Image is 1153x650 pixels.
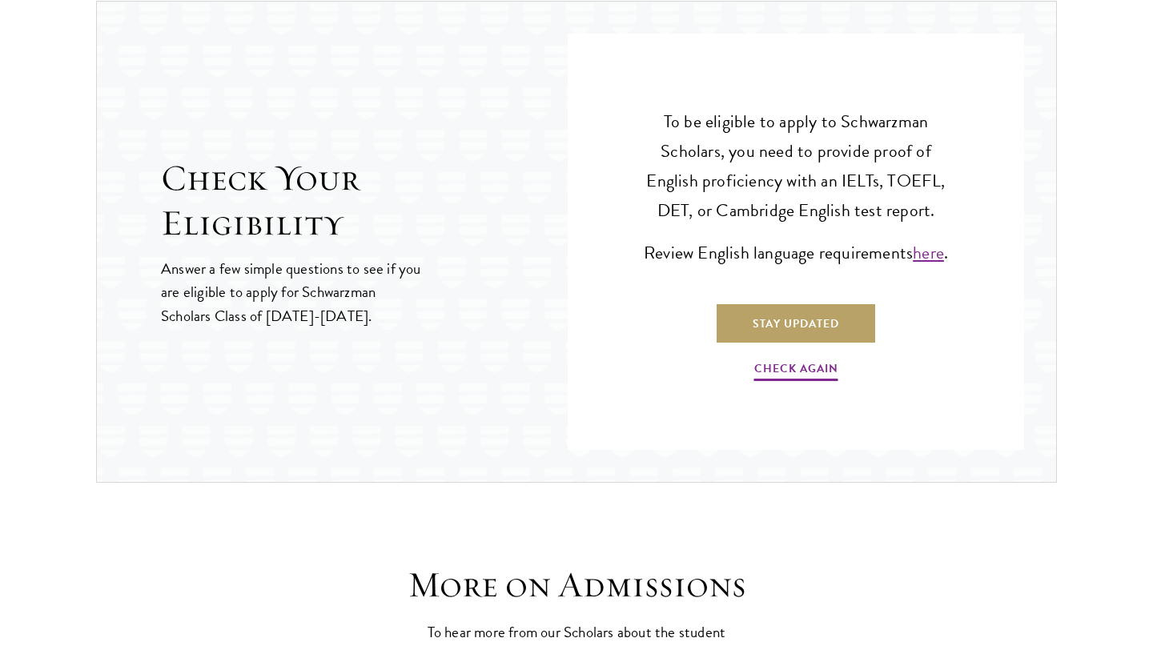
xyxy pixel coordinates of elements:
h2: Check Your Eligibility [161,156,568,246]
a: Check Again [754,359,838,383]
p: Review English language requirements . [640,239,952,268]
a: here [913,239,944,266]
h3: More on Admissions [328,563,825,608]
p: Answer a few simple questions to see if you are eligible to apply for Schwarzman Scholars Class o... [161,257,423,327]
a: Stay Updated [717,304,875,343]
p: To be eligible to apply to Schwarzman Scholars, you need to provide proof of English proficiency ... [640,107,952,226]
